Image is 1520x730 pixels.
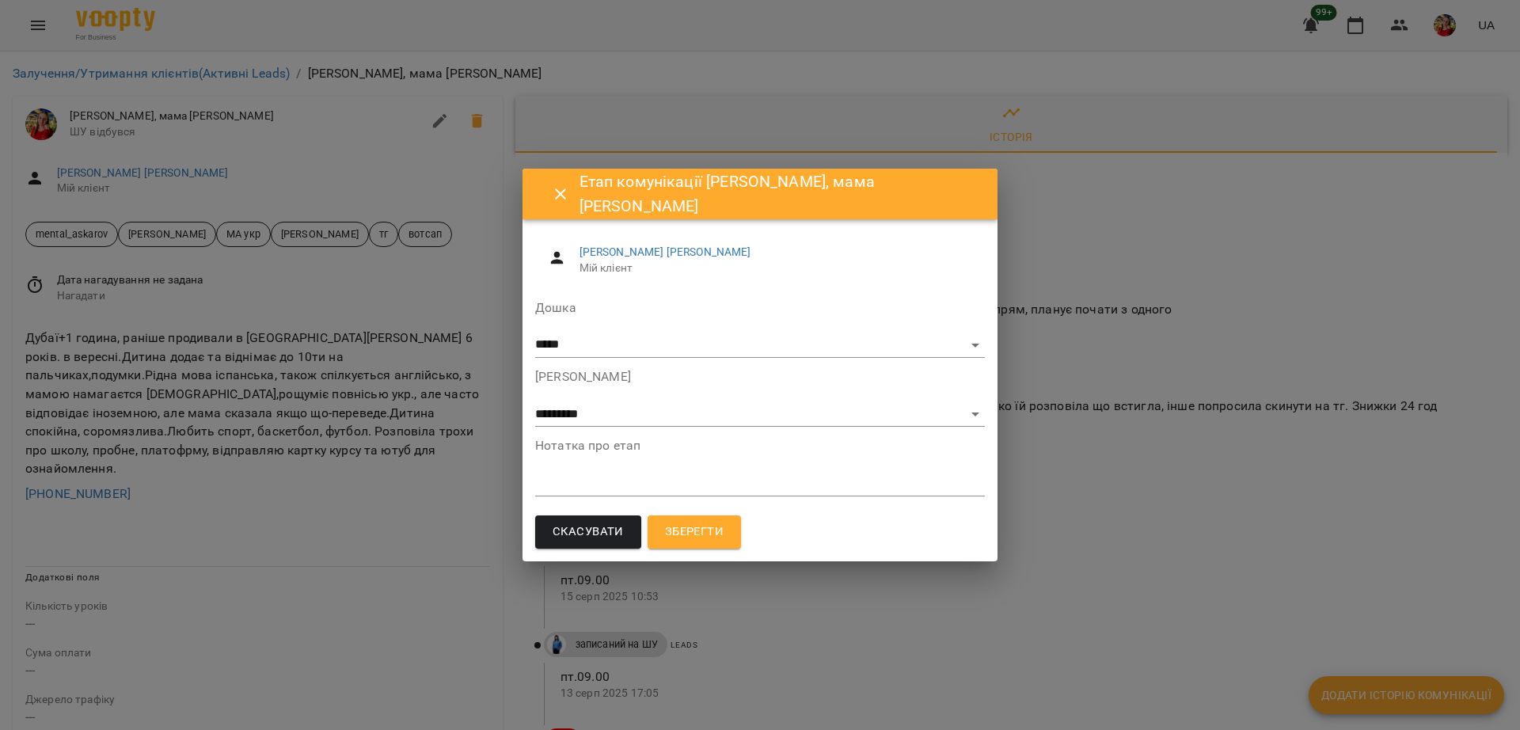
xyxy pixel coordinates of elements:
label: Нотатка про етап [535,439,985,452]
a: [PERSON_NAME] [PERSON_NAME] [579,245,751,258]
button: Скасувати [535,515,641,549]
span: Мій клієнт [579,260,972,276]
button: Зберегти [648,515,741,549]
h6: Етап комунікації [PERSON_NAME], мама [PERSON_NAME] [579,169,978,219]
label: [PERSON_NAME] [535,371,985,383]
label: Дошка [535,302,985,314]
span: Скасувати [553,522,624,542]
button: Close [541,175,579,213]
span: Зберегти [665,522,724,542]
